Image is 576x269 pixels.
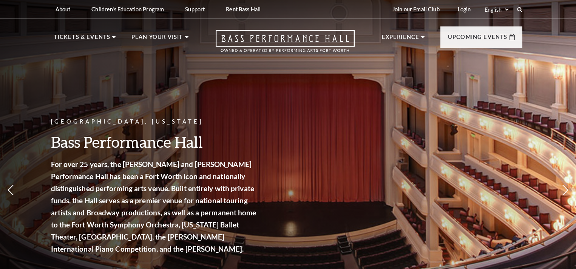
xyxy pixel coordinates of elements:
[91,6,164,12] p: Children's Education Program
[226,6,261,12] p: Rent Bass Hall
[382,32,420,46] p: Experience
[131,32,183,46] p: Plan Your Visit
[448,32,508,46] p: Upcoming Events
[51,132,259,152] h3: Bass Performance Hall
[185,6,205,12] p: Support
[56,6,71,12] p: About
[483,6,510,13] select: Select:
[54,32,111,46] p: Tickets & Events
[51,117,259,127] p: [GEOGRAPHIC_DATA], [US_STATE]
[51,160,256,253] strong: For over 25 years, the [PERSON_NAME] and [PERSON_NAME] Performance Hall has been a Fort Worth ico...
